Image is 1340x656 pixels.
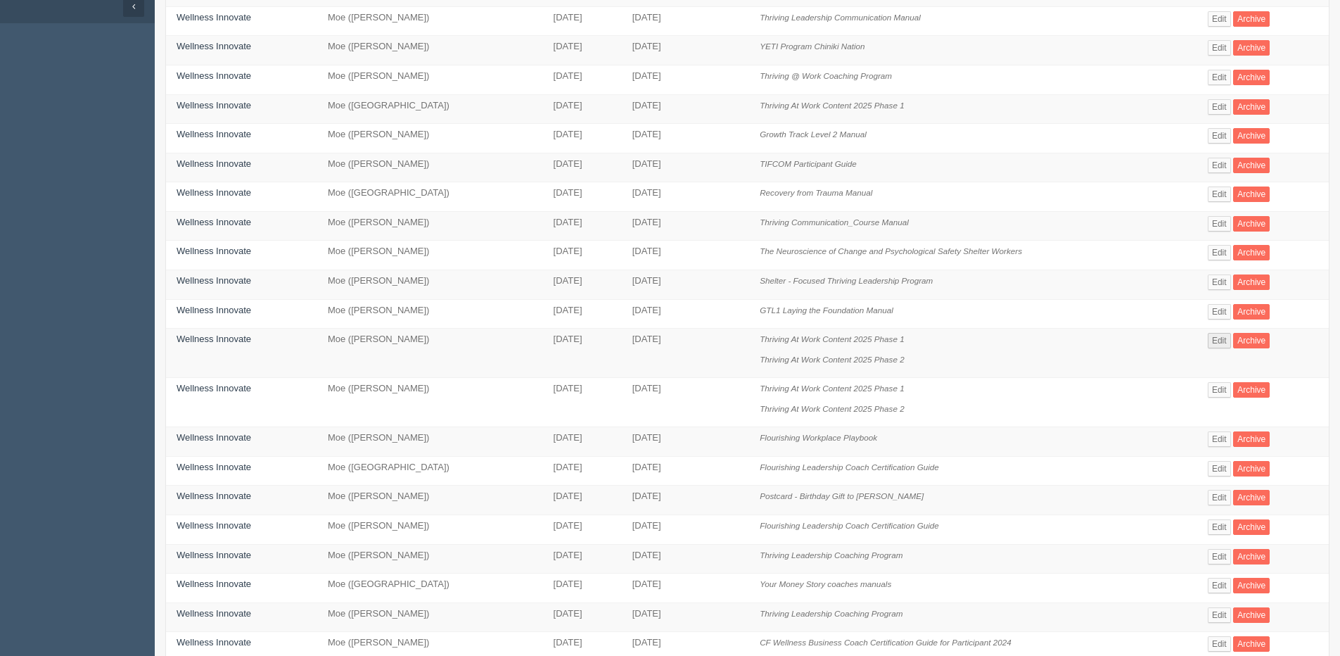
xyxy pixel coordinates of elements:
[760,159,857,168] i: TIFCOM Participant Guide
[760,188,872,197] i: Recovery from Trauma Manual
[543,6,622,36] td: [DATE]
[1233,607,1270,623] a: Archive
[317,427,543,457] td: Moe ([PERSON_NAME])
[1208,304,1231,320] a: Edit
[543,241,622,270] td: [DATE]
[622,153,749,182] td: [DATE]
[543,270,622,299] td: [DATE]
[177,550,251,560] a: Wellness Innovate
[177,432,251,443] a: Wellness Innovate
[177,41,251,51] a: Wellness Innovate
[177,491,251,501] a: Wellness Innovate
[1208,607,1231,623] a: Edit
[760,355,905,364] i: Thriving At Work Content 2025 Phase 2
[760,13,921,22] i: Thriving Leadership Communication Manual
[317,378,543,427] td: Moe ([PERSON_NAME])
[622,36,749,65] td: [DATE]
[177,608,251,619] a: Wellness Innovate
[317,36,543,65] td: Moe ([PERSON_NAME])
[760,491,924,500] i: Postcard - Birthday Gift to [PERSON_NAME]
[543,299,622,329] td: [DATE]
[177,275,251,286] a: Wellness Innovate
[177,637,251,648] a: Wellness Innovate
[317,270,543,299] td: Moe ([PERSON_NAME])
[543,211,622,241] td: [DATE]
[543,486,622,515] td: [DATE]
[1208,431,1231,447] a: Edit
[1233,304,1270,320] a: Archive
[622,65,749,95] td: [DATE]
[1233,431,1270,447] a: Archive
[317,486,543,515] td: Moe ([PERSON_NAME])
[543,427,622,457] td: [DATE]
[622,6,749,36] td: [DATE]
[543,182,622,212] td: [DATE]
[622,241,749,270] td: [DATE]
[1208,158,1231,173] a: Edit
[1208,70,1231,85] a: Edit
[760,101,905,110] i: Thriving At Work Content 2025 Phase 1
[317,6,543,36] td: Moe ([PERSON_NAME])
[622,329,749,378] td: [DATE]
[317,515,543,545] td: Moe ([PERSON_NAME])
[317,329,543,378] td: Moe ([PERSON_NAME])
[760,217,909,227] i: Thriving Communication_Course Manual
[1233,245,1270,260] a: Archive
[177,129,251,139] a: Wellness Innovate
[1208,636,1231,652] a: Edit
[177,383,251,393] a: Wellness Innovate
[760,433,877,442] i: Flourishing Workplace Playbook
[1233,128,1270,144] a: Archive
[317,94,543,124] td: Moe ([GEOGRAPHIC_DATA])
[1233,549,1270,564] a: Archive
[543,544,622,574] td: [DATE]
[543,94,622,124] td: [DATE]
[317,574,543,603] td: Moe ([GEOGRAPHIC_DATA])
[622,94,749,124] td: [DATE]
[1233,382,1270,398] a: Archive
[760,305,893,315] i: GTL1 Laying the Foundation Manual
[760,579,891,588] i: Your Money Story coaches manuals
[1208,490,1231,505] a: Edit
[622,544,749,574] td: [DATE]
[760,384,905,393] i: Thriving At Work Content 2025 Phase 1
[622,515,749,545] td: [DATE]
[1233,99,1270,115] a: Archive
[760,638,1012,647] i: CF Wellness Business Coach Certification Guide for Participant 2024
[622,603,749,632] td: [DATE]
[177,187,251,198] a: Wellness Innovate
[177,520,251,531] a: Wellness Innovate
[622,456,749,486] td: [DATE]
[177,158,251,169] a: Wellness Innovate
[1233,578,1270,593] a: Archive
[1208,245,1231,260] a: Edit
[1208,578,1231,593] a: Edit
[317,211,543,241] td: Moe ([PERSON_NAME])
[622,211,749,241] td: [DATE]
[622,299,749,329] td: [DATE]
[1208,382,1231,398] a: Edit
[622,486,749,515] td: [DATE]
[1208,216,1231,232] a: Edit
[760,462,939,472] i: Flourishing Leadership Coach Certification Guide
[1208,99,1231,115] a: Edit
[317,456,543,486] td: Moe ([GEOGRAPHIC_DATA])
[317,65,543,95] td: Moe ([PERSON_NAME])
[1208,40,1231,56] a: Edit
[177,579,251,589] a: Wellness Innovate
[543,574,622,603] td: [DATE]
[177,100,251,111] a: Wellness Innovate
[622,427,749,457] td: [DATE]
[1233,490,1270,505] a: Archive
[317,124,543,153] td: Moe ([PERSON_NAME])
[1233,216,1270,232] a: Archive
[760,609,902,618] i: Thriving Leadership Coaching Program
[760,71,892,80] i: Thriving @ Work Coaching Program
[760,334,905,343] i: Thriving At Work Content 2025 Phase 1
[1233,461,1270,477] a: Archive
[622,270,749,299] td: [DATE]
[1233,187,1270,202] a: Archive
[1208,549,1231,564] a: Edit
[760,42,864,51] i: YETI Program Chiniki Nation
[1233,636,1270,652] a: Archive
